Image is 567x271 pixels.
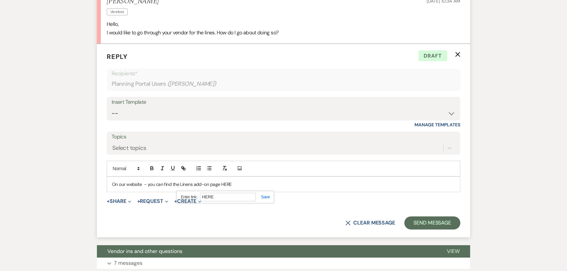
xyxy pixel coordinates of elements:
span: ( [PERSON_NAME] ) [167,80,216,88]
label: Topics [112,132,455,142]
p: Recipients* [112,69,455,78]
p: Hello, [107,20,460,28]
span: + [174,199,177,204]
p: On our website - you can find the Linens add-on page HERE [112,181,455,188]
button: Send Message [404,216,460,229]
button: Vendor ins and other questions [97,245,436,258]
p: 7 messages [114,259,142,267]
button: Clear message [345,220,395,226]
a: Manage Templates [414,122,460,128]
span: Vendor ins and other questions [107,248,182,255]
button: Request [137,199,168,204]
p: I would like to go through your vendor for the lines. How do I go about doing so? [107,28,460,37]
div: Select topics [112,143,146,152]
div: Planning Portal Users [112,78,455,90]
span: Reply [107,52,128,61]
button: 7 messages [97,258,470,269]
span: + [107,199,110,204]
button: Create [174,199,201,204]
span: Vendors [107,9,128,15]
input: https://quilljs.com [200,193,256,201]
span: + [137,199,140,204]
button: Share [107,199,131,204]
div: Insert Template [112,98,455,107]
span: View [447,248,460,255]
span: Draft [418,50,447,62]
button: View [436,245,470,258]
